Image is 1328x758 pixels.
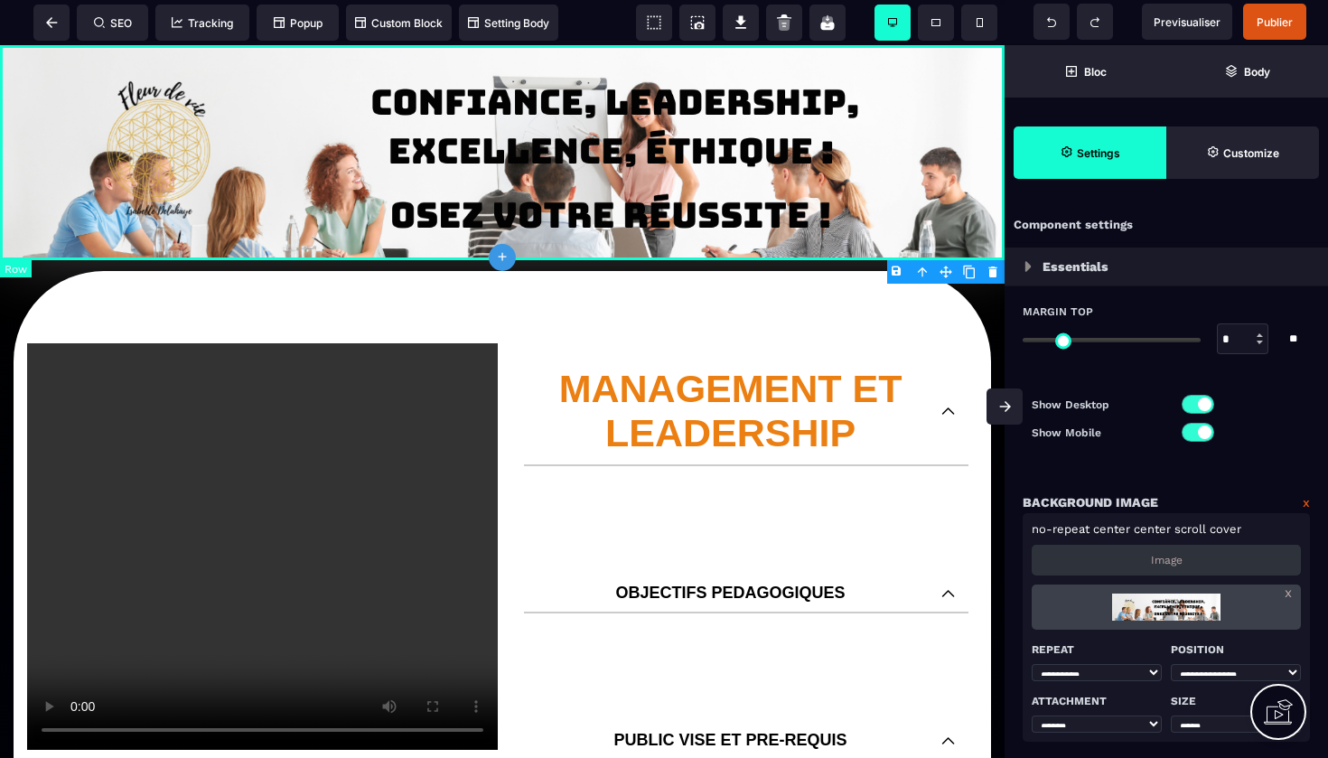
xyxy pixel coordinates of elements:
span: Margin Top [1023,304,1093,319]
p: OBJECTIFS PEDAGOGIQUES [538,538,923,557]
span: Screenshot [679,5,715,41]
strong: Bloc [1084,65,1107,79]
span: Previsualiser [1154,15,1220,29]
p: Show Mobile [1032,424,1166,442]
img: loading [1112,585,1220,630]
span: Setting Body [468,16,549,30]
strong: Body [1244,65,1270,79]
span: Settings [1014,126,1166,179]
p: Image [1151,554,1183,566]
span: Open Layer Manager [1166,45,1328,98]
span: cover [1210,522,1241,536]
span: Publier [1257,15,1293,29]
a: x [1285,585,1292,601]
strong: Settings [1077,146,1120,160]
p: Position [1171,639,1301,660]
span: no-repeat [1032,522,1090,536]
span: center center [1093,522,1171,536]
span: Custom Block [355,16,443,30]
p: Repeat [1032,639,1162,660]
p: Background Image [1023,491,1158,513]
p: MANAGEMENT ET LEADERSHIP [538,322,923,410]
img: loading [1024,261,1032,272]
p: Size [1171,690,1301,712]
span: Open Style Manager [1166,126,1319,179]
strong: Customize [1223,146,1279,160]
div: Component settings [1005,208,1328,243]
span: Preview [1142,4,1232,40]
span: SEO [94,16,132,30]
p: Attachment [1032,690,1162,712]
span: Open Blocks [1005,45,1166,98]
span: scroll [1174,522,1206,536]
p: PUBLIC VISE ET PRE-REQUIS [538,686,923,705]
span: View components [636,5,672,41]
span: Popup [274,16,323,30]
p: Essentials [1043,256,1108,277]
span: Tracking [172,16,233,30]
a: x [1303,491,1310,513]
p: Show Desktop [1032,396,1166,414]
